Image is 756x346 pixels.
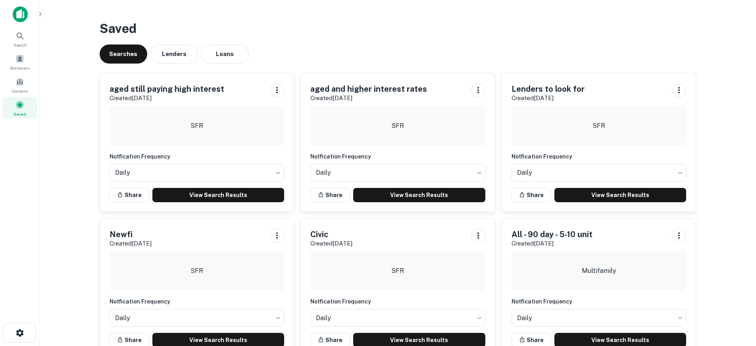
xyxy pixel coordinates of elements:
h5: Civic [310,228,352,240]
h5: aged still paying high interest [110,83,224,95]
h6: Notfication Frequency [110,152,285,161]
button: Share [110,188,149,202]
p: SFR [190,266,203,276]
span: Search [13,42,27,48]
button: Share [310,188,350,202]
p: Created [DATE] [110,239,152,248]
h3: Saved [100,19,696,38]
a: View Search Results [554,188,687,202]
h6: Notfication Frequency [512,297,687,306]
h5: Newfi [110,228,152,240]
p: SFR [391,266,404,276]
h6: Notfication Frequency [310,152,485,161]
span: Saved [13,111,26,117]
h6: Notfication Frequency [512,152,687,161]
a: View Search Results [152,188,285,202]
span: Borrowers [10,65,29,71]
img: capitalize-icon.png [13,6,28,22]
a: Search [2,28,37,50]
div: Without label [110,307,285,329]
div: Without label [310,162,485,184]
h6: Notfication Frequency [310,297,485,306]
h5: aged and higher interest rates [310,83,427,95]
div: Without label [512,307,687,329]
span: Contacts [12,88,28,94]
a: Contacts [2,74,37,96]
p: SFR [592,121,605,131]
p: SFR [391,121,404,131]
button: Lenders [150,44,198,64]
button: Share [512,188,551,202]
p: Created [DATE] [310,93,427,103]
div: Without label [310,307,485,329]
p: Multifamily [582,266,616,276]
button: Loans [201,44,249,64]
h5: All - 90 day - 5-10 unit [512,228,592,240]
a: Borrowers [2,51,37,73]
p: Created [DATE] [512,93,585,103]
div: Without label [110,162,285,184]
div: Without label [512,162,687,184]
button: Searches [100,44,147,64]
a: View Search Results [353,188,485,202]
h5: Lenders to look for [512,83,585,95]
h6: Notfication Frequency [110,297,285,306]
p: Created [DATE] [110,93,224,103]
p: Created [DATE] [310,239,352,248]
p: Created [DATE] [512,239,592,248]
p: SFR [190,121,203,131]
a: Saved [2,97,37,119]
